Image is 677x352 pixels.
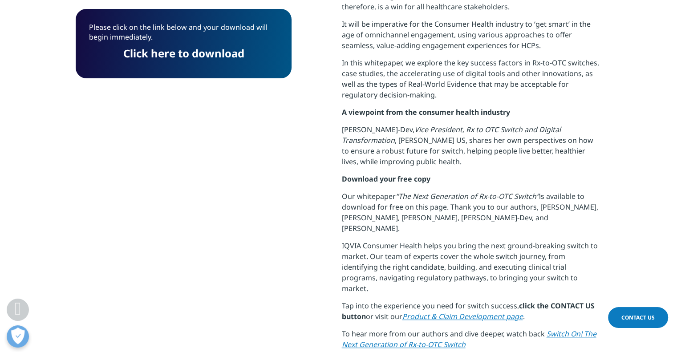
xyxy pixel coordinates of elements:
a: Contact Us [608,307,668,328]
span: [PERSON_NAME]-Dev, , [PERSON_NAME] US, shares her own perspectives on how to ensure a robust futu... [342,125,593,166]
em: “The Next Generation of Rx-to-OTC Switch” [396,191,539,201]
strong: click the CONTACT US button [342,301,595,321]
span: Contact Us [621,314,655,321]
em: Vice President, Rx to OTC Switch and Digital Transformation [342,125,561,145]
a: Switch On! The Next Generation of Rx-to-OTC Switch [342,329,596,349]
button: Open Preferences [7,325,29,348]
a: Product & Claim Development page [402,312,523,321]
span: IQVIA Consumer Health helps you bring the next ground-breaking switch to market. Our team of expe... [342,241,598,293]
a: Click here to download [123,46,244,61]
span: To hear more from our authors and dive deeper, watch back [342,329,545,339]
span: . [523,312,525,321]
span: It will be imperative for the Consumer Health industry to ‘get smart’ in the age of omnichannel e... [342,19,591,50]
span: Download your free copy [342,174,430,184]
span: A viewpoint from the consumer health industry [342,107,510,117]
p: Please click on the link below and your download will begin immediately. [89,22,278,49]
span: In this whitepaper, we explore the key success factors in Rx-to-OTC switches, case studies, the a... [342,58,599,100]
span: Our whitepaper is available to download for free on this page. Thank you to our authors, [PERSON_... [342,191,598,233]
span: Tap into the experience you need for switch success, or visit our [342,301,595,321]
